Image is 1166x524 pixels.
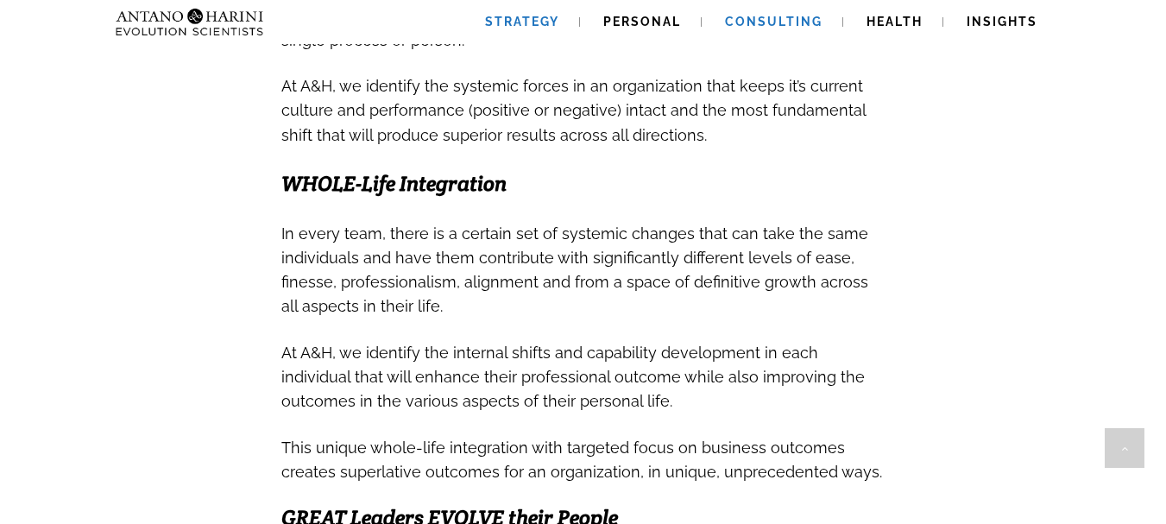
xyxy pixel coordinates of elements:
span: Personal [603,15,681,28]
span: Insights [967,15,1037,28]
span: WHOLE-Life Integration [281,170,507,197]
span: This unique whole-life integration with targeted focus on business outcomes creates superlative o... [281,439,882,481]
span: At A&H, we identify the systemic forces in an organization that keeps it’s current culture and pe... [281,77,866,143]
span: Strategy [485,15,559,28]
span: At A&H, we identify the internal shifts and capability development in each individual that will e... [281,344,865,410]
span: Health [867,15,923,28]
span: In every team, there is a certain set of systemic changes that can take the same individuals and ... [281,224,868,316]
span: Consulting [725,15,823,28]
